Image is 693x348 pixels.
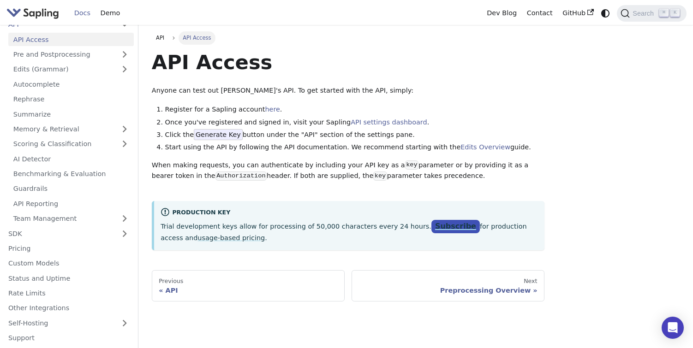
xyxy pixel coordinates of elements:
a: Scoring & Classification [8,137,134,151]
a: Summarize [8,107,134,121]
p: Trial development keys allow for processing of 50,000 characters every 24 hours. for production a... [161,220,538,243]
a: Autocomplete [8,77,134,91]
div: Preprocessing Overview [358,286,538,295]
a: Edits (Grammar) [8,63,134,76]
a: Self-Hosting [3,316,134,330]
img: Sapling.ai [6,6,59,20]
a: Pre and Postprocessing [8,48,134,61]
kbd: K [670,9,680,17]
a: Guardrails [8,182,134,195]
a: Edits Overview [460,143,510,151]
code: Authorization [215,171,267,181]
a: NextPreprocessing Overview [352,270,544,301]
li: Register for a Sapling account . [165,104,544,115]
li: Start using the API by following the API documentation. We recommend starting with the guide. [165,142,544,153]
code: key [405,160,418,170]
a: Other Integrations [3,301,134,315]
a: Custom Models [3,257,134,270]
li: Click the button under the "API" section of the settings pane. [165,130,544,141]
div: API [159,286,338,295]
nav: Docs pages [152,270,544,301]
div: Open Intercom Messenger [662,317,684,339]
a: API Reporting [8,197,134,210]
a: GitHub [557,6,598,20]
a: AI Detector [8,152,134,165]
a: PreviousAPI [152,270,345,301]
a: Support [3,331,134,345]
div: Next [358,277,538,285]
li: Once you've registered and signed in, visit your Sapling . [165,117,544,128]
a: here [265,106,280,113]
nav: Breadcrumbs [152,31,544,44]
a: Rate Limits [3,287,134,300]
a: API settings dashboard [351,118,427,126]
a: Memory & Retrieval [8,123,134,136]
a: API [152,31,169,44]
button: Switch between dark and light mode (currently system mode) [599,6,612,20]
div: Production Key [161,207,538,218]
a: Status and Uptime [3,271,134,285]
h1: API Access [152,50,544,75]
code: key [373,171,387,181]
a: Rephrase [8,93,134,106]
span: API Access [179,31,215,44]
a: SDK [3,227,115,240]
span: API [156,35,164,41]
span: Generate Key [194,129,243,140]
button: Expand sidebar category 'SDK' [115,227,134,240]
kbd: ⌘ [659,9,669,17]
a: Sapling.ai [6,6,62,20]
p: Anyone can test out [PERSON_NAME]'s API. To get started with the API, simply: [152,85,544,96]
a: Demo [96,6,125,20]
p: When making requests, you can authenticate by including your API key as a parameter or by providi... [152,160,544,182]
span: Search [630,10,659,17]
div: Previous [159,277,338,285]
a: Benchmarking & Evaluation [8,167,134,181]
a: Docs [69,6,96,20]
a: usage-based pricing [197,234,265,242]
button: Search (Command+K) [617,5,686,22]
a: Dev Blog [482,6,521,20]
a: Pricing [3,242,134,255]
a: Contact [522,6,558,20]
a: API Access [8,33,134,46]
a: Subscribe [431,220,480,233]
a: Team Management [8,212,134,225]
